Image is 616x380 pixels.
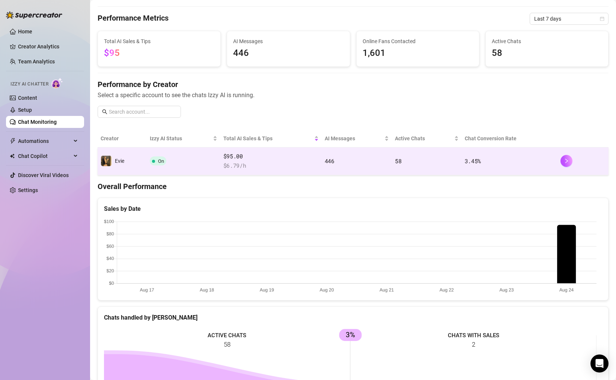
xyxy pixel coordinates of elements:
span: 3.45 % [465,157,481,165]
a: Discover Viral Videos [18,172,69,178]
span: Evie [115,158,124,164]
a: Team Analytics [18,59,55,65]
span: 58 [395,157,401,165]
span: $95 [104,48,120,58]
span: Total AI Sales & Tips [104,37,214,45]
button: right [560,155,572,167]
span: 446 [325,157,334,165]
h4: Overall Performance [98,181,608,192]
img: logo-BBDzfeDw.svg [6,11,62,19]
a: Settings [18,187,38,193]
img: AI Chatter [51,78,63,89]
a: Home [18,29,32,35]
th: Izzy AI Status [147,130,220,147]
div: Open Intercom Messenger [590,354,608,372]
span: Izzy AI Chatter [11,81,48,88]
span: Izzy AI Status [150,134,211,143]
span: thunderbolt [10,138,16,144]
a: Content [18,95,37,101]
span: search [102,109,107,114]
span: right [564,158,569,164]
img: Chat Copilot [10,153,15,159]
span: On [158,158,164,164]
span: Active Chats [395,134,453,143]
span: $ 6.79 /h [223,161,319,170]
div: Sales by Date [104,204,602,213]
span: Active Chats [492,37,602,45]
img: Evie [101,156,111,166]
span: Select a specific account to see the chats Izzy AI is running. [98,90,608,100]
th: Chat Conversion Rate [462,130,557,147]
input: Search account... [109,108,176,116]
span: calendar [600,17,604,21]
h4: Performance Metrics [98,13,169,25]
span: Online Fans Contacted [363,37,473,45]
th: Active Chats [392,130,462,147]
th: AI Messages [322,130,392,147]
span: $95.00 [223,152,319,161]
span: 1,601 [363,46,473,60]
a: Chat Monitoring [18,119,57,125]
span: AI Messages [325,134,383,143]
span: AI Messages [233,37,343,45]
span: Last 7 days [534,13,604,24]
h4: Performance by Creator [98,79,608,90]
a: Creator Analytics [18,41,78,53]
span: Total AI Sales & Tips [223,134,313,143]
th: Total AI Sales & Tips [220,130,322,147]
span: Automations [18,135,71,147]
span: 58 [492,46,602,60]
a: Setup [18,107,32,113]
span: Chat Copilot [18,150,71,162]
th: Creator [98,130,147,147]
span: 446 [233,46,343,60]
div: Chats handled by [PERSON_NAME] [104,313,602,322]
